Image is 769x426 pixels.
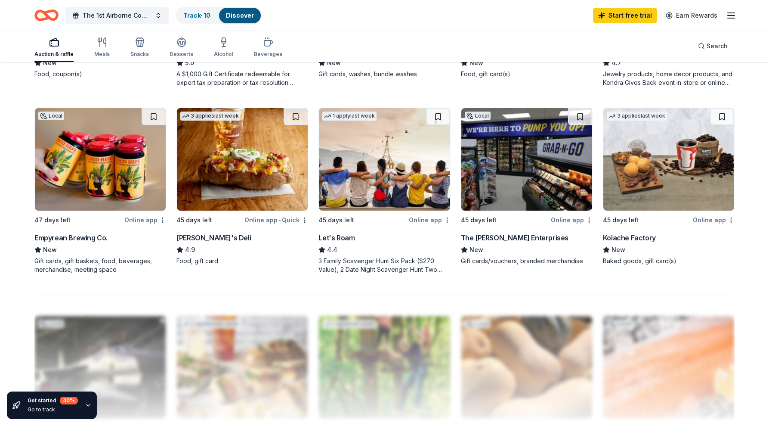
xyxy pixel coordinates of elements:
button: Search [691,37,735,55]
a: Image for Empyrean Brewing Co.Local47 days leftOnline appEmpyrean Brewing Co.NewGift cards, gift ... [34,108,166,274]
img: Image for Kolache Factory [603,108,734,211]
button: Alcohol [214,34,233,62]
button: The 1st Airborne Command and Control Squadron (1 ACCS) Booster Club Holiday Event [65,7,169,24]
div: 3 applies last week [180,112,241,121]
div: Kolache Factory [603,233,656,243]
span: 4.9 [185,245,195,255]
div: Alcohol [214,51,233,58]
div: Food, coupon(s) [34,70,166,78]
div: [PERSON_NAME]'s Deli [176,233,251,243]
div: Gift cards, gift baskets, food, beverages, merchandise, meeting space [34,257,166,274]
a: Image for Let's Roam1 applylast week45 days leftOnline appLet's Roam4.43 Family Scavenger Hunt Si... [318,108,450,274]
span: New [43,245,57,255]
span: 5.0 [185,58,194,68]
img: Image for Empyrean Brewing Co. [35,108,166,211]
span: New [43,58,57,68]
div: 45 days left [461,215,497,225]
div: 47 days left [34,215,71,225]
div: Food, gift card [176,257,308,265]
button: Meals [94,34,110,62]
a: Track· 10 [183,12,210,19]
span: New [327,58,341,68]
div: Gift cards/vouchers, branded merchandise [461,257,593,265]
div: The [PERSON_NAME] Enterprises [461,233,568,243]
div: Get started [28,397,78,404]
a: Discover [226,12,254,19]
button: Snacks [130,34,149,62]
span: 4.7 [611,58,621,68]
span: Search [707,41,728,51]
div: 1 apply last week [322,112,377,121]
div: Online app [409,215,451,225]
div: Online app [693,215,735,225]
button: Beverages [254,34,282,62]
div: Jewelry products, home decor products, and Kendra Gives Back event in-store or online (or both!) ... [603,70,735,87]
div: 3 applies last week [607,112,667,121]
img: Image for Jason's Deli [177,108,308,211]
a: Start free trial [593,8,657,23]
div: Meals [94,51,110,58]
div: Empyrean Brewing Co. [34,233,108,243]
span: • [279,217,281,224]
span: New [469,58,483,68]
a: Image for The Bosselman EnterprisesLocal45 days leftOnline appThe [PERSON_NAME] EnterprisesNewGif... [461,108,593,265]
div: Local [38,112,64,120]
div: Online app [551,215,593,225]
div: Baked goods, gift card(s) [603,257,735,265]
div: Food, gift card(s) [461,70,593,78]
a: Image for Kolache Factory3 applieslast week45 days leftOnline appKolache FactoryNewBaked goods, g... [603,108,735,265]
span: The 1st Airborne Command and Control Squadron (1 ACCS) Booster Club Holiday Event [83,10,151,21]
div: Let's Roam [318,233,355,243]
div: Gift cards, washes, bundle washes [318,70,450,78]
button: Track· 10Discover [176,7,262,24]
div: Snacks [130,51,149,58]
div: Online app Quick [244,215,308,225]
div: Go to track [28,406,78,413]
button: Desserts [170,34,193,62]
div: 40 % [60,397,78,404]
button: Auction & raffle [34,34,74,62]
div: Desserts [170,51,193,58]
span: New [469,245,483,255]
span: New [611,245,625,255]
a: Earn Rewards [661,8,723,23]
div: 45 days left [176,215,212,225]
a: Home [34,5,59,25]
a: Image for Jason's Deli3 applieslast week45 days leftOnline app•Quick[PERSON_NAME]'s Deli4.9Food, ... [176,108,308,265]
div: Auction & raffle [34,51,74,58]
div: 3 Family Scavenger Hunt Six Pack ($270 Value), 2 Date Night Scavenger Hunt Two Pack ($130 Value) [318,257,450,274]
div: Online app [124,215,166,225]
div: 45 days left [603,215,639,225]
div: Local [465,112,491,120]
img: Image for Let's Roam [319,108,450,211]
div: Beverages [254,51,282,58]
img: Image for The Bosselman Enterprises [461,108,592,211]
div: A $1,000 Gift Certificate redeemable for expert tax preparation or tax resolution services—recipi... [176,70,308,87]
div: 45 days left [318,215,354,225]
span: 4.4 [327,245,337,255]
